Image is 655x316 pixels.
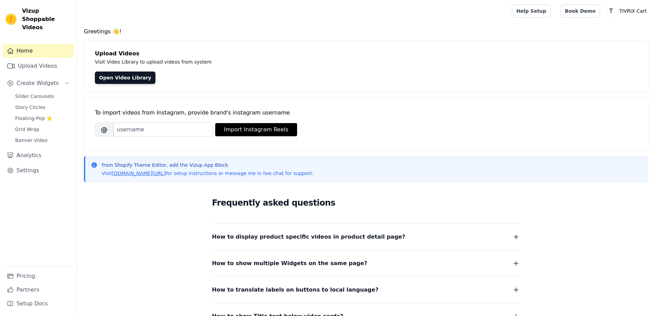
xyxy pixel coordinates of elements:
[616,5,649,17] p: TIVRIX Cart
[212,232,520,242] button: How to display product specific videos in product detail page?
[215,123,297,136] button: Import Instagram Reels
[15,115,52,122] span: Floating-Pop ⭐
[22,7,71,32] span: Vizup Shoppable Videos
[15,137,47,144] span: Banner Video
[3,44,74,58] a: Home
[102,170,313,177] p: Visit for setup instructions or message me in live chat for support.
[11,91,74,101] a: Slider Carousels
[95,122,113,137] span: @
[212,196,520,210] h2: Frequently asked questions
[212,259,368,268] span: How to show multiple Widgets on the same page?
[512,4,551,18] a: Help Setup
[113,122,212,137] input: username
[212,259,520,268] button: How to show multiple Widgets on the same page?
[95,50,637,58] h4: Upload Videos
[3,164,74,177] a: Settings
[3,149,74,162] a: Analytics
[3,283,74,297] a: Partners
[560,4,600,18] a: Book Demo
[95,109,637,117] div: To import videos from Instagram, provide brand's instagram username
[3,269,74,283] a: Pricing
[212,232,405,242] span: How to display product specific videos in product detail page?
[11,135,74,145] a: Banner Video
[11,102,74,112] a: Story Circles
[15,93,54,100] span: Slider Carousels
[3,297,74,310] a: Setup Docs
[212,285,520,295] button: How to translate labels on buttons to local language?
[95,72,155,84] a: Open Video Library
[15,104,45,111] span: Story Circles
[609,8,613,14] text: T
[84,28,648,36] h4: Greetings 👋!
[605,5,649,17] button: T TIVRIX Cart
[112,171,166,176] a: [DOMAIN_NAME][URL]
[212,285,379,295] span: How to translate labels on buttons to local language?
[102,162,313,168] p: from Shopify Theme Editor, add the Vizup App Block
[15,126,39,133] span: Grid Wrap
[6,14,17,25] img: Vizup
[3,59,74,73] a: Upload Videos
[95,58,403,66] p: Visit Video Library to upload videos from system
[11,124,74,134] a: Grid Wrap
[3,76,74,90] button: Create Widgets
[11,113,74,123] a: Floating-Pop ⭐
[17,79,59,87] span: Create Widgets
